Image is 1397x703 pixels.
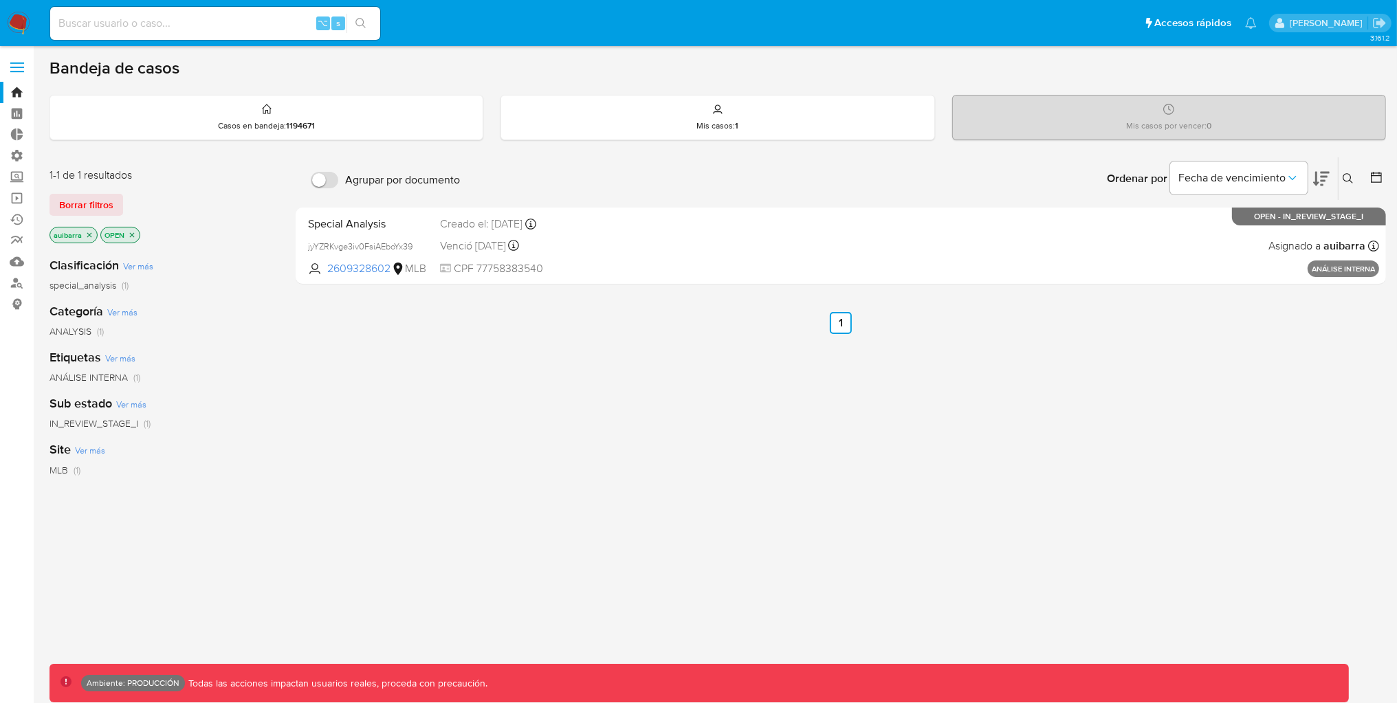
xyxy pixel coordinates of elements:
[336,16,340,30] span: s
[87,680,179,686] p: Ambiente: PRODUCCIÓN
[346,14,375,33] button: search-icon
[1154,16,1231,30] span: Accesos rápidos
[50,14,380,32] input: Buscar usuario o caso...
[1245,17,1257,29] a: Notificaciones
[185,677,487,690] p: Todas las acciones impactan usuarios reales, proceda con precaución.
[1372,16,1387,30] a: Salir
[1290,16,1367,30] p: mauro.ibarra@mercadolibre.com
[318,16,328,30] span: ⌥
